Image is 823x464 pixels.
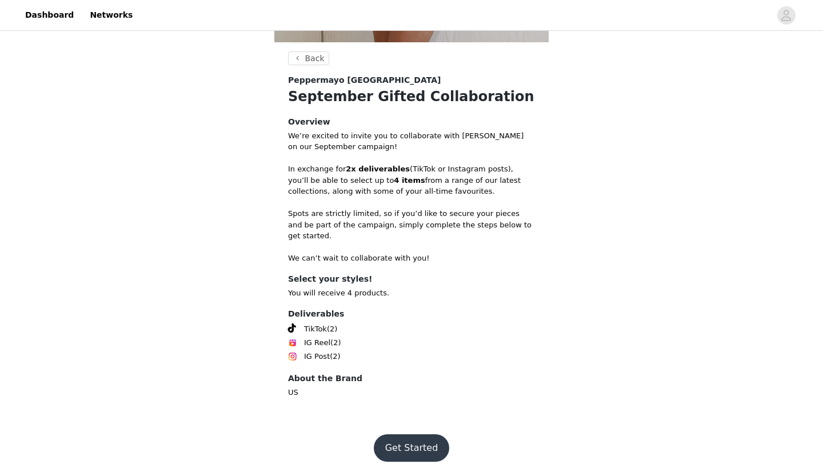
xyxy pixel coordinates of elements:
h4: Overview [288,116,535,128]
p: US [288,387,535,398]
span: TikTok [304,323,327,335]
p: Spots are strictly limited, so if you’d like to secure your pieces and be part of the campaign, s... [288,208,535,242]
strong: 2x deliverables [346,165,410,173]
span: (2) [330,351,340,362]
span: (2) [327,323,337,335]
h4: Deliverables [288,308,535,320]
strong: 4 items [394,176,425,185]
button: Back [288,51,329,65]
h4: Select your styles! [288,273,535,285]
span: IG Post [304,351,330,362]
span: IG Reel [304,337,330,349]
img: Instagram Reels Icon [288,338,297,347]
h4: About the Brand [288,373,535,385]
p: We can’t wait to collaborate with you! [288,253,535,264]
img: Instagram Icon [288,352,297,361]
h1: September Gifted Collaboration [288,86,535,107]
button: Get Started [374,434,450,462]
span: Peppermayo [GEOGRAPHIC_DATA] [288,74,441,86]
div: avatar [781,6,792,25]
a: Dashboard [18,2,81,28]
p: In exchange for (TikTok or Instagram posts), you’ll be able to select up to from a range of our l... [288,163,535,197]
span: (2) [330,337,341,349]
p: We’re excited to invite you to collaborate with [PERSON_NAME] on our September campaign! [288,130,535,153]
p: You will receive 4 products. [288,287,535,299]
a: Networks [83,2,139,28]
